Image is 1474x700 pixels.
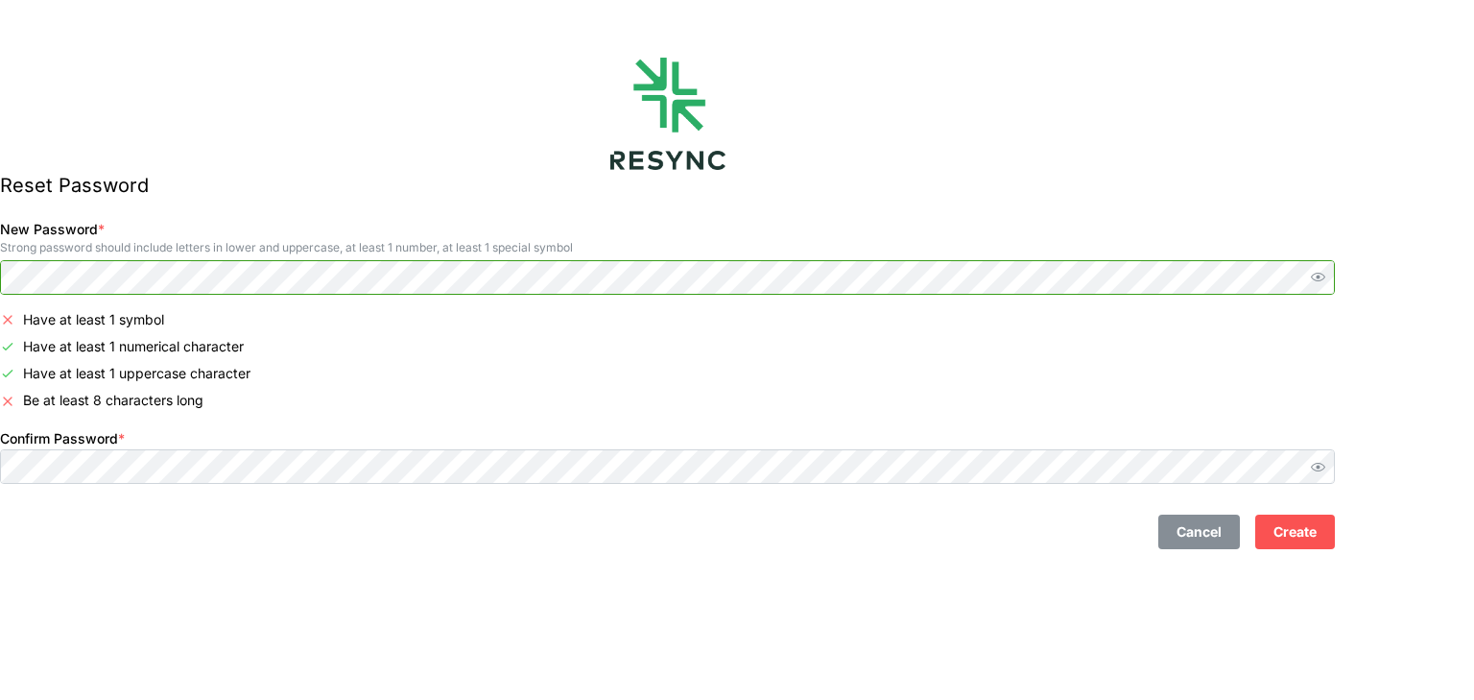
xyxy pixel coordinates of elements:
button: Cancel [1158,515,1240,549]
button: Create [1255,515,1335,549]
span: Create [1273,516,1317,548]
p: Have at least 1 numerical character [23,337,244,356]
img: logo [610,58,725,170]
p: Have at least 1 uppercase character [23,364,250,383]
p: Be at least 8 characters long [23,391,203,410]
span: Cancel [1177,516,1222,548]
p: Have at least 1 symbol [23,310,164,329]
